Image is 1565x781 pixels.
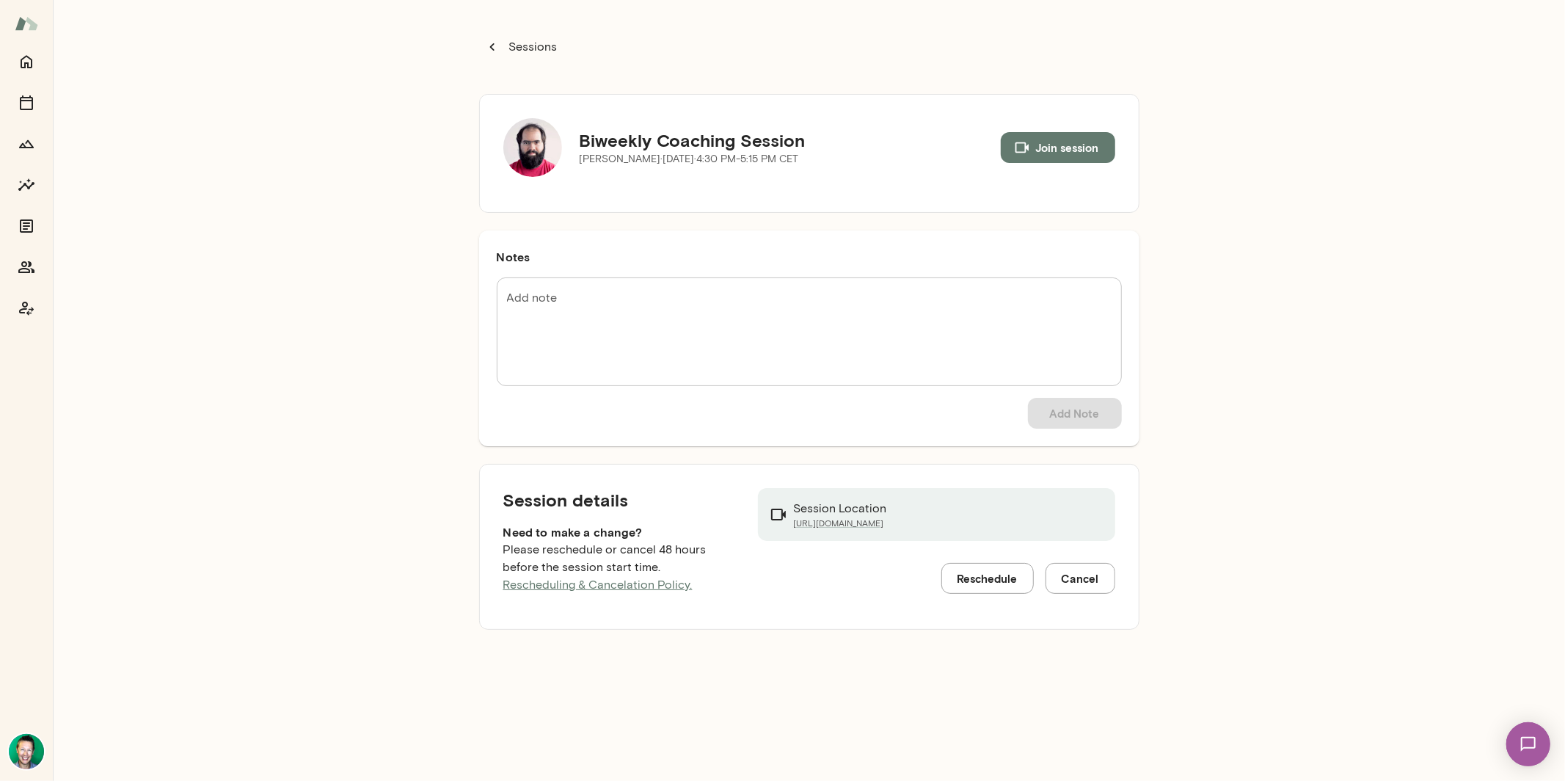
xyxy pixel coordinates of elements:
p: Sessions [506,38,558,56]
img: Adam Ranfelt [503,118,562,177]
p: Session Location [793,500,886,517]
a: [URL][DOMAIN_NAME] [793,517,886,529]
button: Coach app [12,294,41,323]
button: Sessions [479,32,566,62]
button: Sessions [12,88,41,117]
img: Brian Lawrence [9,734,44,769]
a: Rescheduling & Cancelation Policy. [503,578,693,592]
button: Cancel [1046,563,1115,594]
h5: Biweekly Coaching Session [580,128,806,152]
button: Join session [1001,132,1115,163]
h5: Session details [503,488,735,512]
button: Reschedule [941,563,1034,594]
img: Mento [15,10,38,37]
p: [PERSON_NAME] · [DATE] · 4:30 PM-5:15 PM CET [580,152,806,167]
button: Insights [12,170,41,200]
h6: Notes [497,248,1122,266]
button: Documents [12,211,41,241]
button: Members [12,253,41,282]
p: Please reschedule or cancel 48 hours before the session start time. [503,541,735,594]
button: Growth Plan [12,129,41,159]
button: Home [12,47,41,76]
h6: Need to make a change? [503,523,735,541]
